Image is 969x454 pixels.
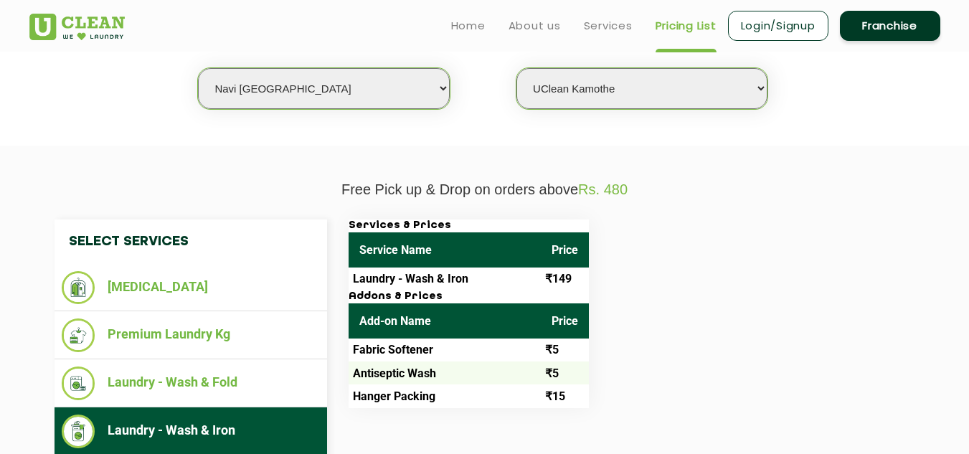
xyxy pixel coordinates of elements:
td: Antiseptic Wash [349,361,541,384]
a: Franchise [840,11,940,41]
h4: Select Services [55,219,327,264]
li: Premium Laundry Kg [62,318,320,352]
li: Laundry - Wash & Iron [62,415,320,448]
a: Services [584,17,633,34]
th: Price [541,303,589,339]
p: Free Pick up & Drop on orders above [29,181,940,198]
img: Laundry - Wash & Fold [62,366,95,400]
img: UClean Laundry and Dry Cleaning [29,14,125,40]
td: ₹5 [541,361,589,384]
img: Premium Laundry Kg [62,318,95,352]
th: Service Name [349,232,541,268]
li: [MEDICAL_DATA] [62,271,320,304]
td: ₹5 [541,339,589,361]
img: Laundry - Wash & Iron [62,415,95,448]
th: Add-on Name [349,303,541,339]
td: ₹149 [541,268,589,290]
h3: Addons & Prices [349,290,589,303]
a: Login/Signup [728,11,828,41]
a: About us [509,17,561,34]
h3: Services & Prices [349,219,589,232]
th: Price [541,232,589,268]
img: Dry Cleaning [62,271,95,304]
td: Fabric Softener [349,339,541,361]
a: Home [451,17,486,34]
a: Pricing List [656,17,717,34]
td: ₹15 [541,384,589,407]
li: Laundry - Wash & Fold [62,366,320,400]
td: Laundry - Wash & Iron [349,268,541,290]
td: Hanger Packing [349,384,541,407]
span: Rs. 480 [578,181,628,197]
